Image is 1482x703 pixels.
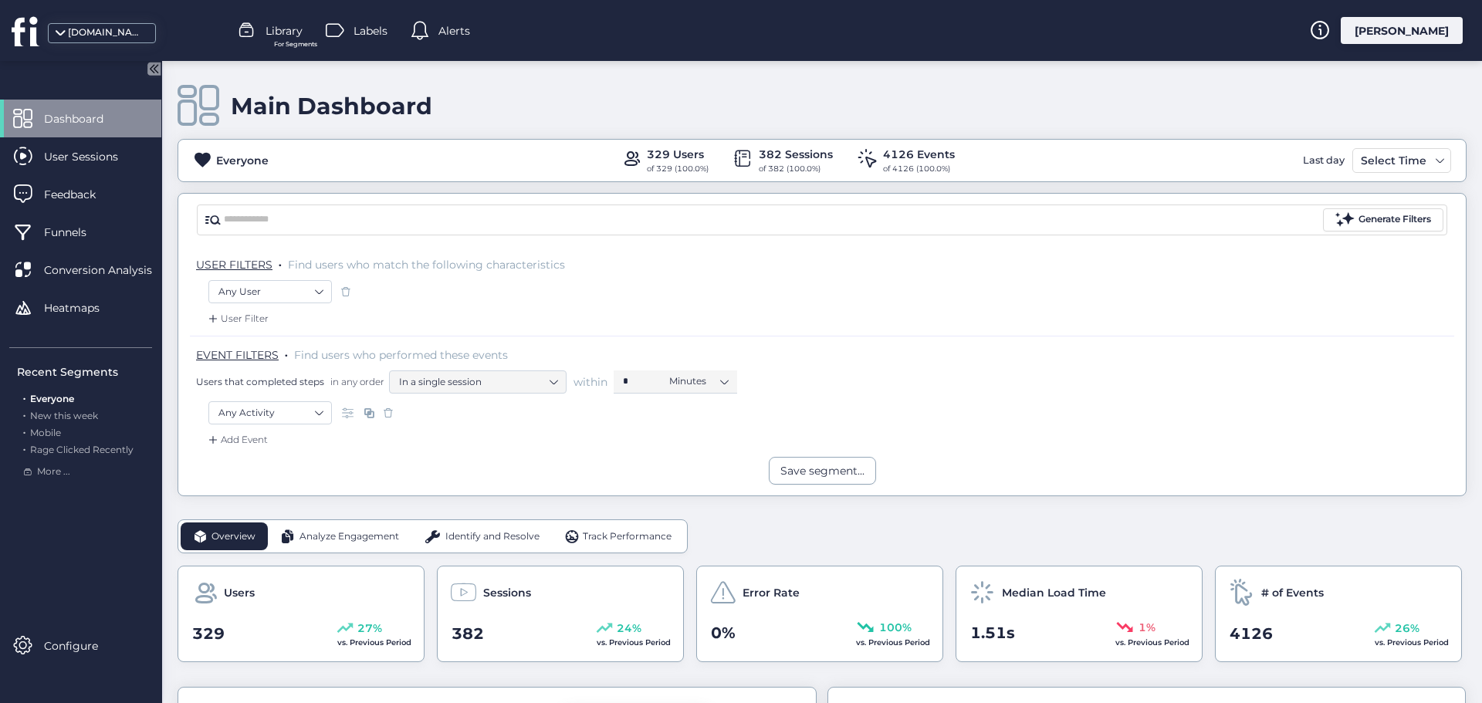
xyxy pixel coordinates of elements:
[274,39,317,49] span: For Segments
[1395,620,1419,637] span: 26%
[205,311,269,326] div: User Filter
[266,22,303,39] span: Library
[883,163,955,175] div: of 4126 (100.0%)
[1323,208,1443,232] button: Generate Filters
[970,621,1015,645] span: 1.51s
[30,410,98,421] span: New this week
[883,146,955,163] div: 4126 Events
[483,584,531,601] span: Sessions
[1261,584,1324,601] span: # of Events
[452,622,484,646] span: 382
[30,393,74,404] span: Everyone
[357,620,382,637] span: 27%
[44,262,175,279] span: Conversion Analysis
[299,529,399,544] span: Analyze Engagement
[399,370,557,394] nz-select-item: In a single session
[192,622,225,646] span: 329
[30,444,134,455] span: Rage Clicked Recently
[44,110,127,127] span: Dashboard
[224,584,255,601] span: Users
[218,401,322,424] nz-select-item: Any Activity
[647,163,709,175] div: of 329 (100.0%)
[294,348,508,362] span: Find users who performed these events
[617,620,641,637] span: 24%
[196,348,279,362] span: EVENT FILTERS
[759,163,833,175] div: of 382 (100.0%)
[1341,17,1463,44] div: [PERSON_NAME]
[196,375,324,388] span: Users that completed steps
[44,148,141,165] span: User Sessions
[17,363,152,380] div: Recent Segments
[669,370,728,393] nz-select-item: Minutes
[743,584,800,601] span: Error Rate
[337,637,411,647] span: vs. Previous Period
[856,637,930,647] span: vs. Previous Period
[438,22,470,39] span: Alerts
[759,146,833,163] div: 382 Sessions
[23,407,25,421] span: .
[216,152,269,169] div: Everyone
[1358,212,1431,227] div: Generate Filters
[780,462,864,479] div: Save segment...
[597,637,671,647] span: vs. Previous Period
[583,529,672,544] span: Track Performance
[23,390,25,404] span: .
[647,146,709,163] div: 329 Users
[30,427,61,438] span: Mobile
[1115,637,1189,647] span: vs. Previous Period
[711,621,736,645] span: 0%
[37,465,70,479] span: More ...
[327,375,384,388] span: in any order
[44,637,121,654] span: Configure
[1375,637,1449,647] span: vs. Previous Period
[879,619,912,636] span: 100%
[218,280,322,303] nz-select-item: Any User
[44,186,119,203] span: Feedback
[44,299,123,316] span: Heatmaps
[23,424,25,438] span: .
[205,432,268,448] div: Add Event
[1299,148,1348,173] div: Last day
[1139,619,1155,636] span: 1%
[211,529,255,544] span: Overview
[445,529,540,544] span: Identify and Resolve
[1357,151,1430,170] div: Select Time
[23,441,25,455] span: .
[1230,622,1273,646] span: 4126
[574,374,607,390] span: within
[196,258,272,272] span: USER FILTERS
[288,258,565,272] span: Find users who match the following characteristics
[44,224,110,241] span: Funnels
[285,345,288,360] span: .
[231,92,432,120] div: Main Dashboard
[354,22,387,39] span: Labels
[279,255,282,270] span: .
[1002,584,1106,601] span: Median Load Time
[68,25,145,40] div: [DOMAIN_NAME]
